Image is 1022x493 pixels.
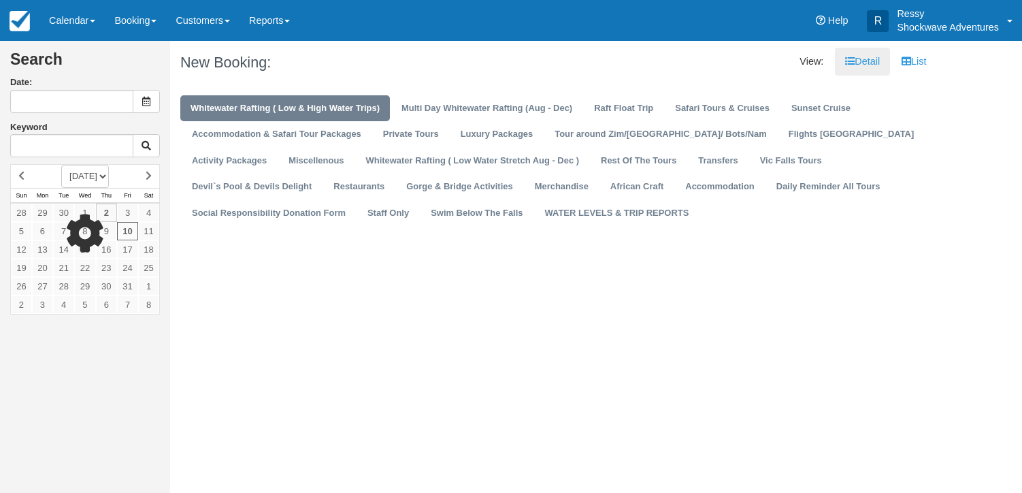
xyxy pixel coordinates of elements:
a: Devil`s Pool & Devils Delight [182,174,322,200]
a: Staff Only [357,200,419,227]
a: Rest Of The Tours [591,148,687,174]
a: Accommodation [675,174,764,200]
h1: New Booking: [180,54,543,71]
a: Gorge & Bridge Activities [396,174,523,200]
a: Whitewater Rafting ( Low Water Stretch Aug - Dec ) [356,148,590,174]
a: Accommodation & Safari Tour Packages [182,121,372,148]
a: African Craft [600,174,674,200]
a: Private Tours [373,121,449,148]
a: Flights [GEOGRAPHIC_DATA] [778,121,924,148]
a: Restaurants [323,174,395,200]
a: Safari Tours & Cruises [665,95,780,122]
a: List [891,48,936,76]
a: Swim Below The Falls [421,200,533,227]
p: Ressy [897,7,999,20]
a: Raft Float Trip [584,95,663,122]
a: Whitewater Rafting ( Low & High Water Trips) [180,95,390,122]
a: Activity Packages [182,148,277,174]
li: View: [789,48,834,76]
span: Help [828,15,848,26]
a: Tour around Zim/[GEOGRAPHIC_DATA]/ Bots/Nam [544,121,777,148]
a: Miscellenous [278,148,354,174]
h2: Search [10,51,160,76]
a: Transfers [688,148,748,174]
button: Keyword Search [133,134,160,157]
a: 10 [117,222,138,240]
a: Multi Day Whitewater Rafting (Aug - Dec) [391,95,582,122]
a: Social Responsibility Donation Form [182,200,356,227]
label: Date: [10,76,160,89]
div: R [867,10,889,32]
a: Sunset Cruise [781,95,861,122]
a: Luxury Packages [450,121,544,148]
a: Daily Reminder All Tours [766,174,891,200]
img: checkfront-main-nav-mini-logo.png [10,11,30,31]
label: Keyword [10,122,48,132]
i: Help [816,16,825,25]
a: Detail [835,48,890,76]
a: Merchandise [525,174,599,200]
p: Shockwave Adventures [897,20,999,34]
a: WATER LEVELS & TRIP REPORTS [535,200,699,227]
a: Vic Falls Tours [750,148,832,174]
